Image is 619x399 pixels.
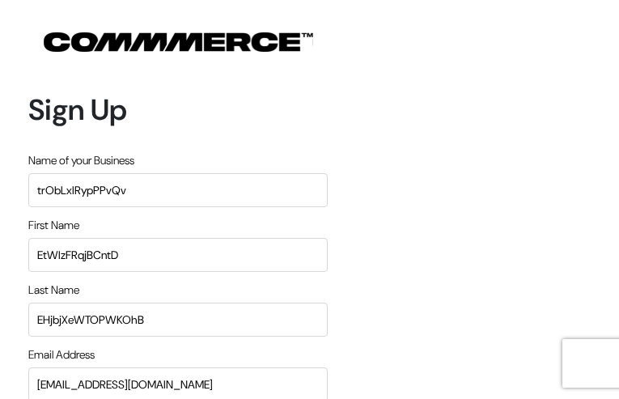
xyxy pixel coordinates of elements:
label: First Name [28,217,79,234]
label: Last Name [28,282,79,299]
label: Name of your Business [28,152,134,169]
h1: Sign Up [28,92,328,127]
img: COMMMERCE [44,32,313,52]
label: Email Address [28,346,95,363]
